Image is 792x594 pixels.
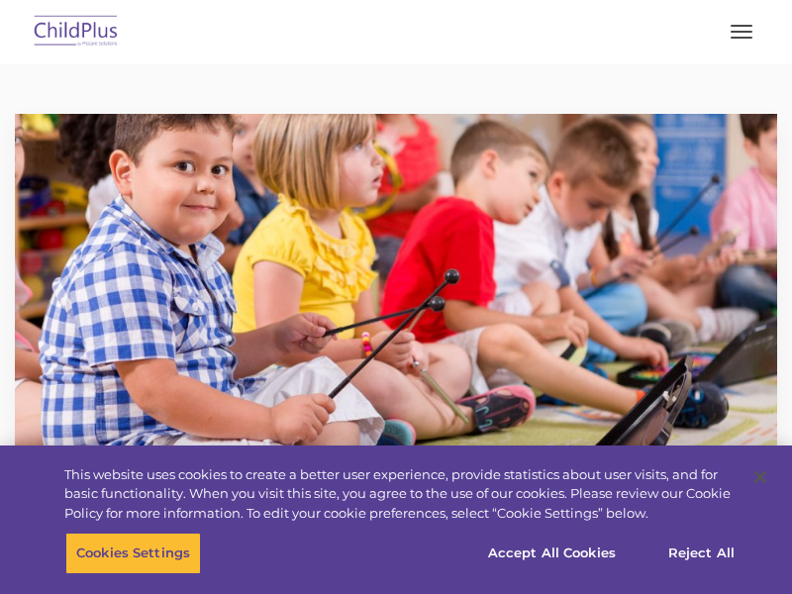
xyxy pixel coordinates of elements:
[65,533,201,574] button: Cookies Settings
[739,455,782,499] button: Close
[477,533,627,574] button: Accept All Cookies
[30,9,123,55] img: ChildPlus by Procare Solutions
[64,465,737,524] div: This website uses cookies to create a better user experience, provide statistics about user visit...
[640,533,763,574] button: Reject All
